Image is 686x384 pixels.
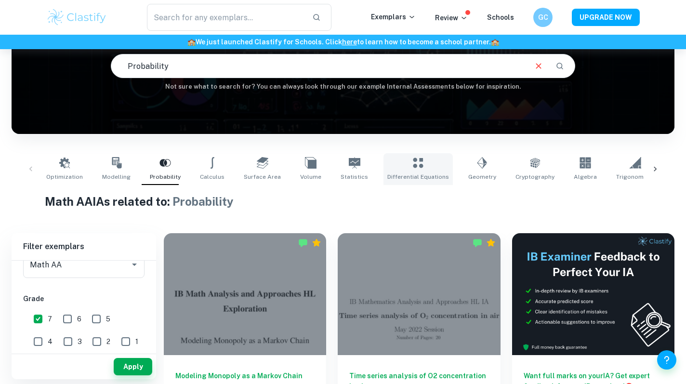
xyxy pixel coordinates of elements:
[12,233,156,260] h6: Filter exemplars
[491,38,499,46] span: 🏫
[200,172,224,181] span: Calculus
[128,258,141,271] button: Open
[172,195,234,208] span: Probability
[77,314,81,324] span: 6
[46,8,107,27] img: Clastify logo
[48,314,52,324] span: 7
[512,233,674,355] img: Thumbnail
[435,13,468,23] p: Review
[187,38,196,46] span: 🏫
[538,12,549,23] h6: GC
[616,172,655,181] span: Trigonometry
[387,172,449,181] span: Differential Equations
[486,238,496,248] div: Premium
[487,13,514,21] a: Schools
[552,58,568,74] button: Search
[312,238,321,248] div: Premium
[78,336,82,347] span: 3
[48,336,53,347] span: 4
[572,9,640,26] button: UPGRADE NOW
[244,172,281,181] span: Surface Area
[111,53,525,79] input: E.g. modelling a logo, player arrangements, shape of an egg...
[150,172,181,181] span: Probability
[45,193,641,210] h1: Math AA IAs related to:
[46,172,83,181] span: Optimization
[371,12,416,22] p: Exemplars
[300,172,321,181] span: Volume
[102,172,131,181] span: Modelling
[12,82,674,92] h6: Not sure what to search for? You can always look through our example Internal Assessments below f...
[135,336,138,347] span: 1
[574,172,597,181] span: Algebra
[657,350,676,370] button: Help and Feedback
[473,238,482,248] img: Marked
[533,8,553,27] button: GC
[147,4,304,31] input: Search for any exemplars...
[529,57,548,75] button: Clear
[106,314,110,324] span: 5
[298,238,308,248] img: Marked
[515,172,554,181] span: Cryptography
[106,336,110,347] span: 2
[2,37,684,47] h6: We just launched Clastify for Schools. Click to learn how to become a school partner.
[23,293,145,304] h6: Grade
[341,172,368,181] span: Statistics
[468,172,496,181] span: Geometry
[342,38,357,46] a: here
[114,358,152,375] button: Apply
